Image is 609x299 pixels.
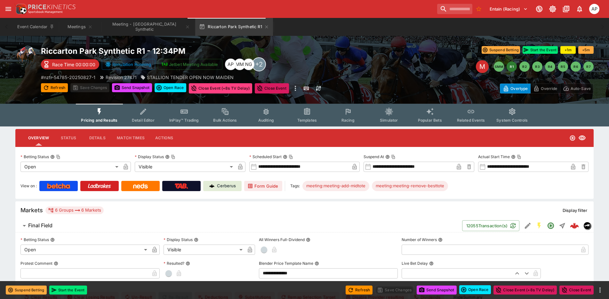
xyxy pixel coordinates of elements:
[28,222,52,229] h6: Final Field
[569,135,576,141] svg: Open
[522,220,533,231] button: Edit Detail
[385,155,390,159] button: Suspend AtCopy To Clipboard
[135,162,235,172] div: Visible
[459,285,491,294] div: split button
[217,183,236,189] p: Cerberus
[50,155,55,159] button: Betting StatusCopy To Clipboard
[493,286,557,295] button: Close Event (+8s TV Delay)
[570,221,579,230] img: logo-cerberus--red.svg
[391,155,396,159] button: Copy To Clipboard
[41,74,95,81] p: Copy To Clipboard
[306,238,310,242] button: All Winners Full-Dividend
[482,46,520,54] button: Suspend Betting
[106,74,137,81] p: Revision 27471
[54,261,58,266] button: Protest Comment
[523,46,558,54] button: Start the Event
[559,286,594,295] button: Close Event
[81,118,117,123] span: Pricing and Results
[20,162,121,172] div: Open
[578,134,586,142] svg: Visible
[28,11,63,13] img: Sportsbook Management
[402,261,428,266] p: Live Bet Delay
[112,83,152,92] button: Send Snapshot
[346,286,373,295] button: Refresh
[302,183,369,189] span: meeting:meeting-add-midtote
[297,118,317,123] span: Templates
[402,237,437,242] p: Number of Winners
[155,83,186,92] button: Open Race
[589,4,599,14] div: Allan Pollitt
[507,61,517,72] button: R1
[20,206,43,214] h5: Markets
[558,61,568,72] button: R5
[457,118,485,123] span: Related Events
[195,18,273,36] button: Riccarton Park Synthetic R1
[23,130,54,146] button: Overview
[15,219,462,232] button: Final Field
[587,2,601,16] button: Allan Pollitt
[41,46,317,56] h2: Copy To Clipboard
[560,84,594,93] button: Auto-Save
[283,155,287,159] button: Scheduled StartCopy To Clipboard
[568,219,581,232] a: ef26e610-fcf4-43e6-8e49-5ab3b852bd7c
[20,245,149,255] div: Open
[49,286,87,295] button: Start the Event
[147,74,234,81] p: STALLION TENDER OPEN NOW MAIDEN
[510,85,528,92] p: Overtype
[158,59,222,70] button: Jetbet Meeting Available
[225,59,236,70] div: Allan Pollitt
[494,61,504,72] button: SMM
[140,74,234,81] div: STALLION TENDER OPEN NOW MAIDEN
[3,3,14,15] button: open drawer
[418,118,442,123] span: Popular Bets
[169,118,199,123] span: InPlay™ Trading
[76,104,533,126] div: Event type filters
[530,84,560,93] button: Override
[164,261,184,266] p: Resulted?
[102,18,194,36] button: Meeting - Riccarton Park Synthetic
[380,118,398,123] span: Simulator
[20,261,52,266] p: Protest Comment
[494,61,594,72] nav: pagination navigation
[289,155,293,159] button: Copy To Clipboard
[559,205,591,215] button: Display filter
[571,61,581,72] button: R6
[47,183,70,189] img: Betcha
[20,181,37,191] label: View on :
[244,181,282,191] a: Form Guide
[234,59,245,70] div: Michela Marris
[249,154,282,159] p: Scheduled Start
[171,155,175,159] button: Copy To Clipboard
[213,118,237,123] span: Bulk Actions
[429,261,434,266] button: Live Bet Delay
[203,181,242,191] a: Cerberus
[161,61,168,68] img: jetbet-logo.svg
[52,61,95,68] p: Race Time 00:00:00
[437,4,472,14] input: search
[341,118,355,123] span: Racing
[252,57,266,71] div: +2
[547,3,558,15] button: Toggle light/dark mode
[583,222,591,230] div: nztr
[175,183,188,189] img: TabNZ
[547,222,555,230] svg: Open
[135,154,164,159] p: Display Status
[578,46,594,54] button: +5m
[560,3,572,15] button: Documentation
[560,46,576,54] button: +1m
[60,18,100,36] button: Meetings
[56,155,60,159] button: Copy To Clipboard
[112,130,150,146] button: Match Times
[476,60,489,73] div: Edit Meeting
[417,286,457,295] button: Send Snapshot
[48,206,101,214] div: 6 Groups 6 Markets
[259,261,313,266] p: Blender Price Template Name
[290,181,300,191] label: Tags:
[541,85,557,92] p: Override
[258,118,274,123] span: Auditing
[6,286,47,295] button: Suspend Betting
[596,286,604,294] button: more
[511,155,516,159] button: Actual Start TimeCopy To Clipboard
[54,130,83,146] button: Status
[302,181,369,191] div: Betting Target: cerberus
